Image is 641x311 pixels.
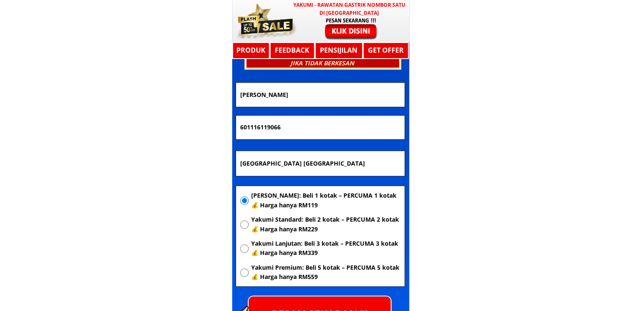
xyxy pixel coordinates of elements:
[251,191,400,210] span: [PERSON_NAME]: Beli 1 kotak – PERCUMA 1 kotak 💰 Harga hanya RM119
[251,239,400,258] span: Yakumi Lanjutan: Beli 3 kotak – PERCUMA 3 kotak 💰 Harga hanya RM339
[251,263,400,282] span: Yakumi Premium: Beli 5 kotak – PERCUMA 5 kotak 💰 Harga hanya RM559
[238,83,402,107] input: Nama penuh
[238,115,402,139] input: Nombor Telefon Bimbit
[270,45,314,56] h3: Feedback
[251,215,400,234] span: Yakumi Standard: Beli 2 kotak – PERCUMA 2 kotak 💰 Harga hanya RM229
[365,45,407,56] h3: GET OFFER
[232,45,270,56] h3: Produk
[318,45,359,56] h3: Pensijilan
[238,151,402,176] input: Alamat
[292,1,407,17] h3: YAKUMI - Rawatan Gastrik Nombor Satu di [GEOGRAPHIC_DATA]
